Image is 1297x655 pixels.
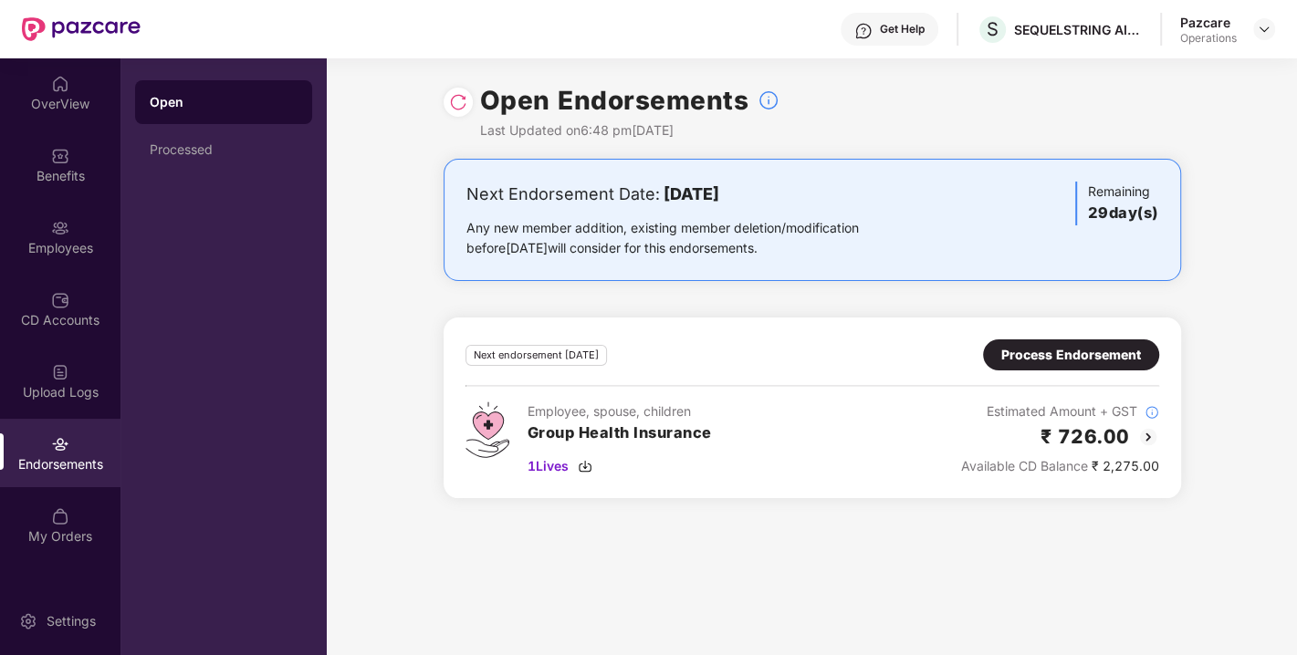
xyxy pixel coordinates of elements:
[1137,426,1159,448] img: svg+xml;base64,PHN2ZyBpZD0iQmFjay0yMHgyMCIgeG1sbnM9Imh0dHA6Ly93d3cudzMub3JnLzIwMDAvc3ZnIiB3aWR0aD...
[19,612,37,630] img: svg+xml;base64,PHN2ZyBpZD0iU2V0dGluZy0yMHgyMCIgeG1sbnM9Imh0dHA6Ly93d3cudzMub3JnLzIwMDAvc3ZnIiB3aW...
[51,507,69,525] img: svg+xml;base64,PHN2ZyBpZD0iTXlfT3JkZXJzIiBkYXRhLW5hbWU9Ik15IE9yZGVycyIgeG1sbnM9Imh0dHA6Ly93d3cudz...
[150,93,298,111] div: Open
[854,22,873,40] img: svg+xml;base64,PHN2ZyBpZD0iSGVscC0zMngzMiIgeG1sbnM9Imh0dHA6Ly93d3cudzMub3JnLzIwMDAvc3ZnIiB3aWR0aD...
[150,142,298,157] div: Processed
[51,219,69,237] img: svg+xml;base64,PHN2ZyBpZD0iRW1wbG95ZWVzIiB4bWxucz0iaHR0cDovL3d3dy53My5vcmcvMjAwMC9zdmciIHdpZHRoPS...
[1088,202,1158,225] h3: 29 day(s)
[51,435,69,453] img: svg+xml;base64,PHN2ZyBpZD0iRW5kb3JzZW1lbnRzIiB4bWxucz0iaHR0cDovL3d3dy53My5vcmcvMjAwMC9zdmciIHdpZH...
[466,182,916,207] div: Next Endorsement Date:
[1001,345,1141,365] div: Process Endorsement
[22,17,141,41] img: New Pazcare Logo
[1257,22,1271,36] img: svg+xml;base64,PHN2ZyBpZD0iRHJvcGRvd24tMzJ4MzIiIHhtbG5zPSJodHRwOi8vd3d3LnczLm9yZy8yMDAwL3N2ZyIgd2...
[1145,405,1159,420] img: svg+xml;base64,PHN2ZyBpZD0iSW5mb18tXzMyeDMyIiBkYXRhLW5hbWU9IkluZm8gLSAzMngzMiIgeG1sbnM9Imh0dHA6Ly...
[51,75,69,93] img: svg+xml;base64,PHN2ZyBpZD0iSG9tZSIgeG1sbnM9Imh0dHA6Ly93d3cudzMub3JnLzIwMDAvc3ZnIiB3aWR0aD0iMjAiIG...
[1180,14,1237,31] div: Pazcare
[1075,182,1158,225] div: Remaining
[480,80,749,120] h1: Open Endorsements
[664,184,719,203] b: [DATE]
[449,93,467,111] img: svg+xml;base64,PHN2ZyBpZD0iUmVsb2FkLTMyeDMyIiB4bWxucz0iaHR0cDovL3d3dy53My5vcmcvMjAwMC9zdmciIHdpZH...
[1014,21,1142,38] div: SEQUELSTRING AI PRIVATE LIMITED
[961,458,1088,473] span: Available CD Balance
[466,218,916,258] div: Any new member addition, existing member deletion/modification before [DATE] will consider for th...
[465,401,509,458] img: svg+xml;base64,PHN2ZyB4bWxucz0iaHR0cDovL3d3dy53My5vcmcvMjAwMC9zdmciIHdpZHRoPSI0Ny43MTQiIGhlaWdodD...
[528,401,712,421] div: Employee, spouse, children
[528,421,712,445] h3: Group Health Insurance
[480,120,780,140] div: Last Updated on 6:48 pm[DATE]
[961,456,1159,476] div: ₹ 2,275.00
[880,22,925,36] div: Get Help
[51,363,69,381] img: svg+xml;base64,PHN2ZyBpZD0iVXBsb2FkX0xvZ3MiIGRhdGEtbmFtZT0iVXBsb2FkIExvZ3MiIHhtbG5zPSJodHRwOi8vd3...
[987,18,999,40] span: S
[51,147,69,165] img: svg+xml;base64,PHN2ZyBpZD0iQmVuZWZpdHMiIHhtbG5zPSJodHRwOi8vd3d3LnczLm9yZy8yMDAwL3N2ZyIgd2lkdGg9Ij...
[51,291,69,309] img: svg+xml;base64,PHN2ZyBpZD0iQ0RfQWNjb3VudHMiIGRhdGEtbmFtZT0iQ0QgQWNjb3VudHMiIHhtbG5zPSJodHRwOi8vd3...
[528,456,569,476] span: 1 Lives
[961,401,1159,421] div: Estimated Amount + GST
[1041,421,1130,452] h2: ₹ 726.00
[758,89,779,111] img: svg+xml;base64,PHN2ZyBpZD0iSW5mb18tXzMyeDMyIiBkYXRhLW5hbWU9IkluZm8gLSAzMngzMiIgeG1sbnM9Imh0dHA6Ly...
[465,345,607,366] div: Next endorsement [DATE]
[41,612,101,630] div: Settings
[578,459,592,473] img: svg+xml;base64,PHN2ZyBpZD0iRG93bmxvYWQtMzJ4MzIiIHhtbG5zPSJodHRwOi8vd3d3LnczLm9yZy8yMDAwL3N2ZyIgd2...
[1180,31,1237,46] div: Operations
